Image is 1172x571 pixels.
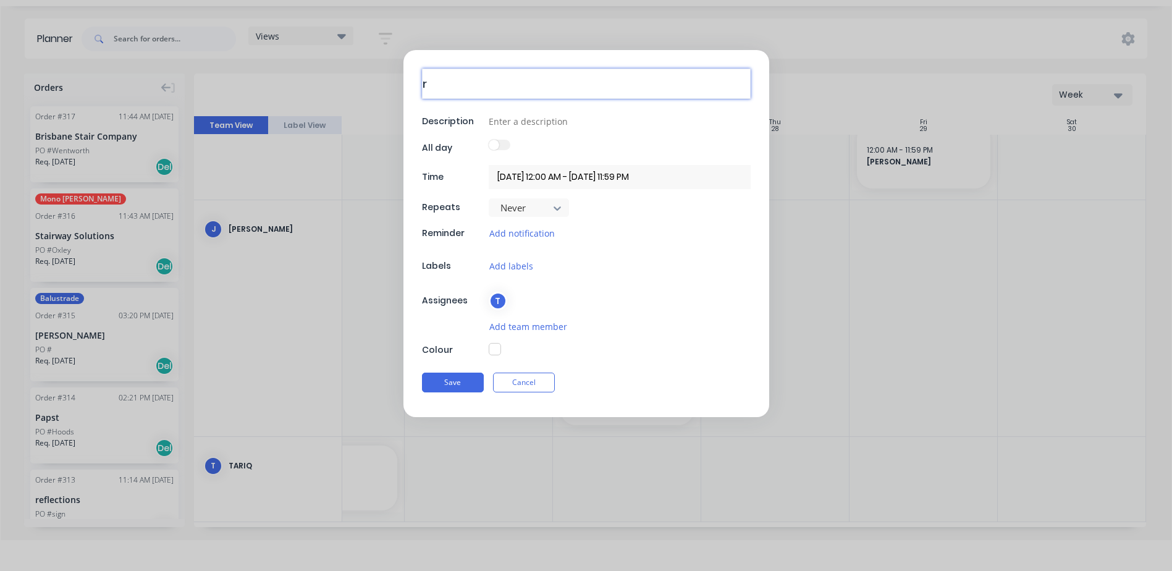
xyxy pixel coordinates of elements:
[422,294,486,307] div: Assignees
[489,259,534,273] button: Add labels
[422,260,486,273] div: Labels
[422,115,486,128] div: Description
[493,373,555,392] button: Cancel
[489,319,568,334] button: Add team member
[489,112,751,130] input: Enter a description
[422,344,486,357] div: Colour
[422,142,486,154] div: All day
[422,201,486,214] div: Repeats
[422,227,486,240] div: Reminder
[422,373,484,392] button: Save
[489,292,507,310] div: T
[489,226,555,240] button: Add notification
[422,69,751,99] textarea: r
[422,171,486,184] div: Time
